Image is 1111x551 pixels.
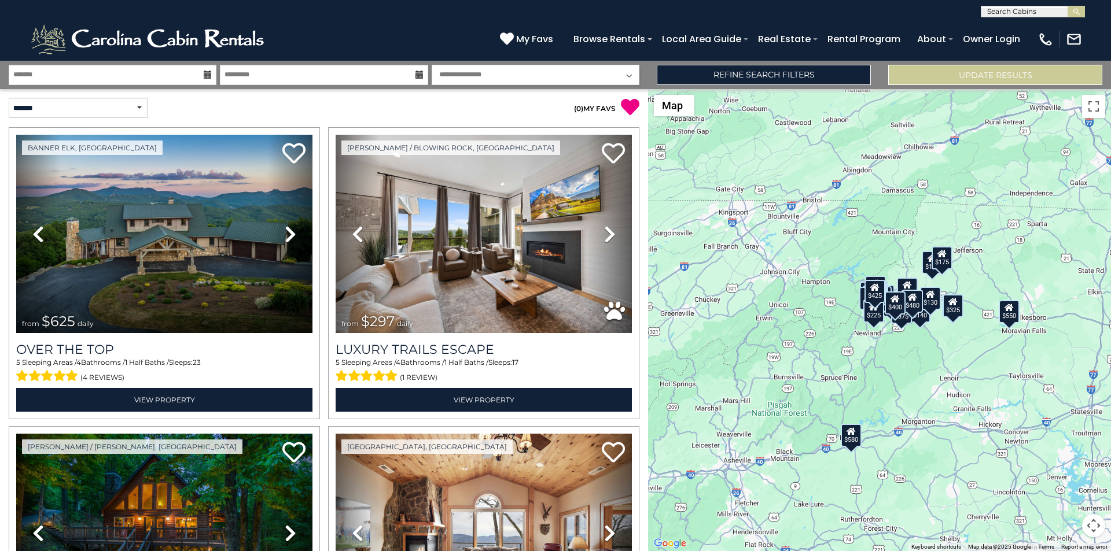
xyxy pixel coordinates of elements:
span: daily [78,319,94,328]
div: $480 [902,289,923,312]
a: (0)MY FAVS [574,104,616,113]
button: Keyboard shortcuts [911,543,961,551]
a: Rental Program [822,29,906,49]
button: Toggle fullscreen view [1082,95,1105,118]
span: 23 [193,358,201,367]
div: $325 [943,294,963,317]
span: 0 [576,104,581,113]
span: from [22,319,39,328]
a: View Property [336,388,632,412]
span: 1 Half Baths / [125,358,169,367]
span: from [341,319,359,328]
div: $375 [891,300,912,323]
div: $175 [922,251,943,274]
a: Add to favorites [282,142,306,167]
button: Change map style [654,95,694,116]
span: 17 [512,358,518,367]
img: thumbnail_168695581.jpeg [336,135,632,333]
span: 5 [16,358,20,367]
a: Banner Elk, [GEOGRAPHIC_DATA] [22,140,163,155]
img: Google [651,536,689,551]
span: $625 [42,313,75,330]
div: $425 [864,279,885,302]
a: Report a map error [1061,543,1108,550]
div: $580 [841,423,862,446]
div: $140 [910,299,930,322]
img: mail-regular-white.png [1066,31,1082,47]
span: daily [397,319,413,328]
span: 4 [396,358,400,367]
img: thumbnail_167153549.jpeg [16,135,312,333]
button: Map camera controls [1082,514,1105,537]
div: $400 [885,291,906,314]
span: 1 Half Baths / [444,358,488,367]
span: (1 review) [400,370,437,385]
a: Open this area in Google Maps (opens a new window) [651,536,689,551]
a: [PERSON_NAME] / [PERSON_NAME], [GEOGRAPHIC_DATA] [22,439,242,454]
a: About [911,29,952,49]
a: Add to favorites [602,441,625,465]
a: Terms [1038,543,1054,550]
div: $175 [932,246,952,269]
a: Real Estate [752,29,816,49]
div: $550 [999,299,1020,323]
span: My Favs [516,32,553,46]
a: Add to favorites [602,142,625,167]
a: Over The Top [16,342,312,357]
a: Local Area Guide [656,29,747,49]
a: Browse Rentals [568,29,651,49]
span: 5 [336,358,340,367]
a: My Favs [500,32,556,47]
div: $225 [863,299,884,323]
div: $125 [865,275,886,298]
div: $349 [897,278,918,301]
a: [PERSON_NAME] / Blowing Rock, [GEOGRAPHIC_DATA] [341,140,560,155]
button: Update Results [888,65,1102,85]
div: $230 [859,286,880,309]
img: phone-regular-white.png [1038,31,1054,47]
span: Map data ©2025 Google [968,543,1031,550]
span: ( ) [574,104,583,113]
a: Add to favorites [282,441,306,465]
a: Refine Search Filters [657,65,871,85]
a: Owner Login [957,29,1026,49]
span: (4 reviews) [80,370,124,385]
span: 4 [76,358,81,367]
a: Luxury Trails Escape [336,342,632,357]
div: Sleeping Areas / Bathrooms / Sleeps: [16,357,312,385]
a: View Property [16,388,312,412]
span: $297 [361,313,395,330]
div: Sleeping Areas / Bathrooms / Sleeps: [336,357,632,385]
span: Map [662,99,683,112]
a: [GEOGRAPHIC_DATA], [GEOGRAPHIC_DATA] [341,439,513,454]
img: White-1-2.png [29,22,269,57]
div: $130 [920,287,941,310]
